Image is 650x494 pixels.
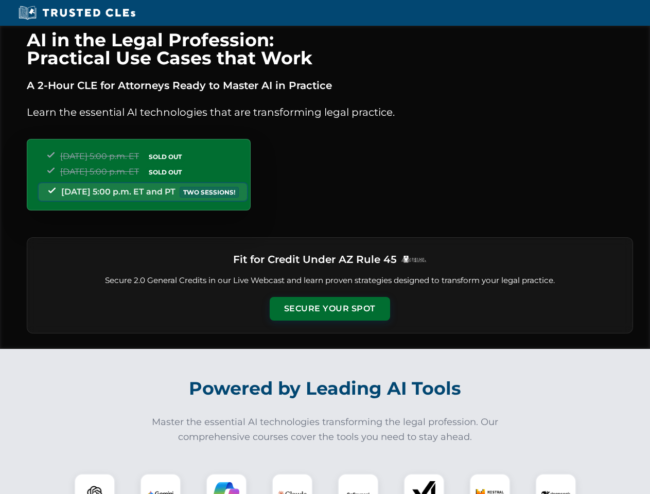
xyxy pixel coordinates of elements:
[40,370,610,407] h2: Powered by Leading AI Tools
[145,151,185,162] span: SOLD OUT
[60,151,139,161] span: [DATE] 5:00 p.m. ET
[27,104,633,120] p: Learn the essential AI technologies that are transforming legal practice.
[40,275,620,287] p: Secure 2.0 General Credits in our Live Webcast and learn proven strategies designed to transform ...
[27,77,633,94] p: A 2-Hour CLE for Attorneys Ready to Master AI in Practice
[401,255,427,263] img: Logo
[145,415,505,445] p: Master the essential AI technologies transforming the legal profession. Our comprehensive courses...
[270,297,390,321] button: Secure Your Spot
[60,167,139,177] span: [DATE] 5:00 p.m. ET
[145,167,185,178] span: SOLD OUT
[233,250,397,269] h3: Fit for Credit Under AZ Rule 45
[27,31,633,67] h1: AI in the Legal Profession: Practical Use Cases that Work
[15,5,138,21] img: Trusted CLEs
